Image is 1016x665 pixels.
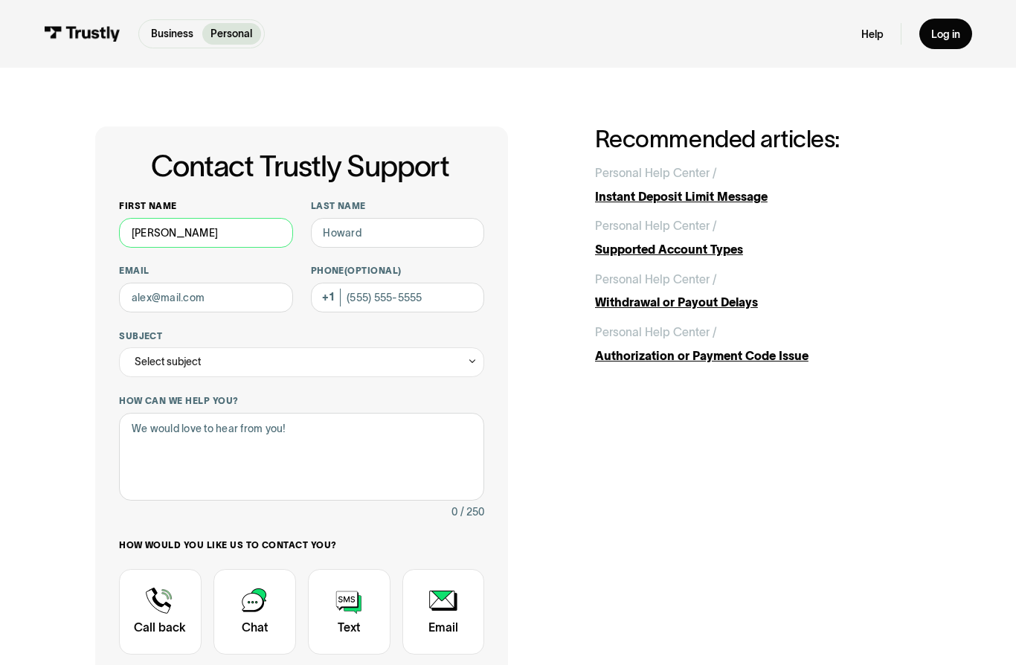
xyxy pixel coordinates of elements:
div: Select subject [119,347,484,377]
a: Personal Help Center /Withdrawal or Payout Delays [595,271,921,312]
label: Subject [119,330,484,342]
img: Trustly Logo [44,26,120,42]
a: Personal Help Center /Supported Account Types [595,217,921,258]
div: 0 [451,504,457,521]
div: Personal Help Center / [595,324,717,341]
div: Log in [931,28,960,41]
h2: Recommended articles: [595,126,921,152]
label: Phone [311,265,485,277]
div: Instant Deposit Limit Message [595,188,921,206]
input: Howard [311,218,485,248]
div: Authorization or Payment Code Issue [595,347,921,365]
label: How would you like us to contact you? [119,539,484,551]
input: alex@mail.com [119,283,293,312]
label: How can we help you? [119,395,484,407]
div: Supported Account Types [595,241,921,259]
p: Business [151,26,193,42]
label: First name [119,200,293,212]
a: Log in [919,19,972,50]
div: Personal Help Center / [595,217,717,235]
div: Personal Help Center / [595,271,717,289]
p: Personal [210,26,252,42]
label: Email [119,265,293,277]
input: Alex [119,218,293,248]
div: Select subject [135,353,201,371]
h1: Contact Trustly Support [116,150,484,183]
div: Withdrawal or Payout Delays [595,294,921,312]
a: Personal Help Center /Instant Deposit Limit Message [595,164,921,205]
a: Personal Help Center /Authorization or Payment Code Issue [595,324,921,364]
div: / 250 [460,504,484,521]
a: Business [142,23,202,45]
label: Last name [311,200,485,212]
a: Personal [202,23,262,45]
a: Help [861,28,884,41]
span: (Optional) [344,266,402,275]
input: (555) 555-5555 [311,283,485,312]
div: Personal Help Center / [595,164,717,182]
